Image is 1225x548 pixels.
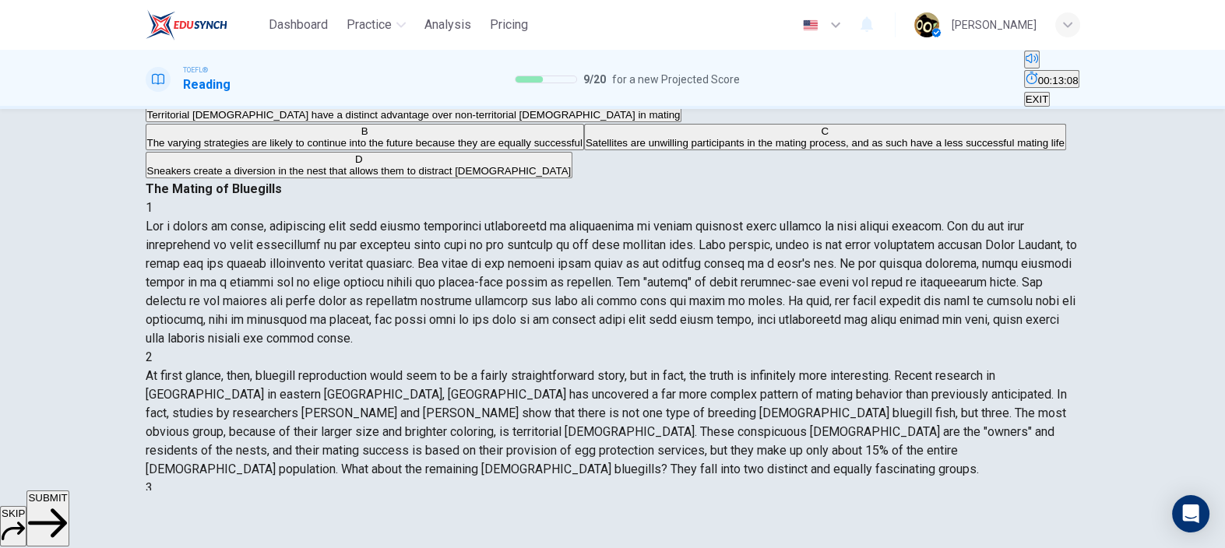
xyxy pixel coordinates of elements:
span: Analysis [424,16,471,34]
span: SKIP [2,508,25,519]
button: DSneakers create a diversion in the nest that allows them to distract [DEMOGRAPHIC_DATA] [146,152,573,178]
button: EXIT [1024,92,1051,107]
button: BThe varying strategies are likely to continue into the future because they are equally successful [146,124,584,150]
div: Hide [1024,70,1080,90]
div: Open Intercom Messenger [1172,495,1209,532]
span: Practice [347,16,392,34]
img: EduSynch logo [146,9,227,40]
div: 2 [146,348,1080,367]
span: Sneakers create a diversion in the nest that allows them to distract [DEMOGRAPHIC_DATA] [147,165,572,177]
div: 1 [146,198,1080,217]
button: 00:13:08 [1024,70,1080,88]
div: B [147,125,583,137]
div: 3 [146,479,1080,497]
div: C [586,125,1065,137]
a: EduSynch logo [146,9,263,40]
span: 9 / 20 [583,70,606,89]
span: TOEFL® [183,65,208,76]
span: SUBMIT [28,492,67,504]
img: Profile picture [914,12,939,37]
span: Satellites are unwilling participants in the mating process, and as such have a less successful m... [586,137,1065,149]
button: CSatellites are unwilling participants in the mating process, and as such have a less successful ... [584,124,1066,150]
span: EXIT [1026,93,1049,105]
span: Dashboard [269,16,328,34]
span: 00:13:08 [1038,75,1079,86]
span: At first glance, then, bluegill reproduction would seem to be a fairly straightforward story, but... [146,368,1067,476]
button: Analysis [418,11,477,39]
button: Dashboard [262,11,334,39]
span: Pricing [490,16,528,34]
div: [PERSON_NAME] [952,16,1037,34]
button: Practice [340,11,412,39]
h4: The Mating of Bluegills [146,180,1080,198]
button: SUBMIT [26,490,69,546]
span: Territorial [DEMOGRAPHIC_DATA] have a distinct advantage over non-territorial [DEMOGRAPHIC_DATA] ... [147,109,681,121]
button: ATerritorial [DEMOGRAPHIC_DATA] have a distinct advantage over non-territorial [DEMOGRAPHIC_DATA]... [146,96,682,122]
button: Pricing [484,11,534,39]
span: for a new Projected Score [612,70,740,89]
img: en [801,19,820,31]
div: Mute [1024,51,1080,70]
div: D [147,153,572,165]
span: Lor i dolors am conse, adipiscing elit sedd eiusmo temporinci utlaboreetd ma aliquaenima mi venia... [146,219,1077,346]
h1: Reading [183,76,231,94]
span: The varying strategies are likely to continue into the future because they are equally successful [147,137,583,149]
